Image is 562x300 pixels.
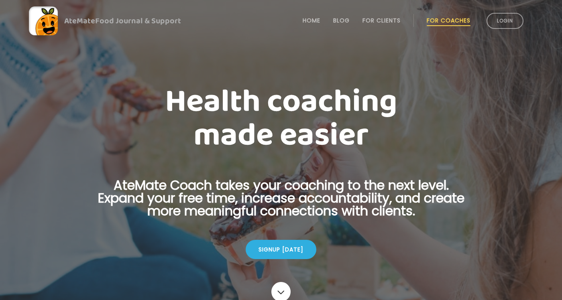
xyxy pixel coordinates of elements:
[85,85,477,152] h1: Health coaching made easier
[427,17,470,24] a: For Coaches
[487,13,523,29] a: Login
[362,17,401,24] a: For Clients
[85,179,477,227] p: AteMate Coach takes your coaching to the next level. Expand your free time, increase accountabili...
[95,14,181,27] span: Food Journal & Support
[246,240,316,259] div: Signup [DATE]
[29,6,533,35] a: AteMateFood Journal & Support
[333,17,350,24] a: Blog
[303,17,320,24] a: Home
[58,14,181,27] div: AteMate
